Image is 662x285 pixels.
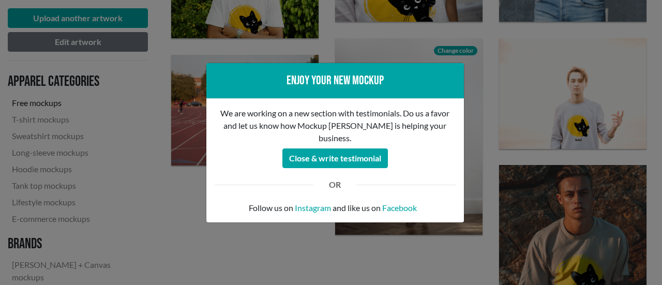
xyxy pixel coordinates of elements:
[215,202,456,214] p: Follow us on and like us on
[215,107,456,144] p: We are working on a new section with testimonials. Do us a favor and let us know how Mockup [PERS...
[321,178,349,191] div: OR
[215,71,456,90] div: Enjoy your new mockup
[295,202,331,214] a: Instagram
[282,148,388,168] button: Close & write testimonial
[382,202,417,214] a: Facebook
[282,150,388,160] a: Close & write testimonial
